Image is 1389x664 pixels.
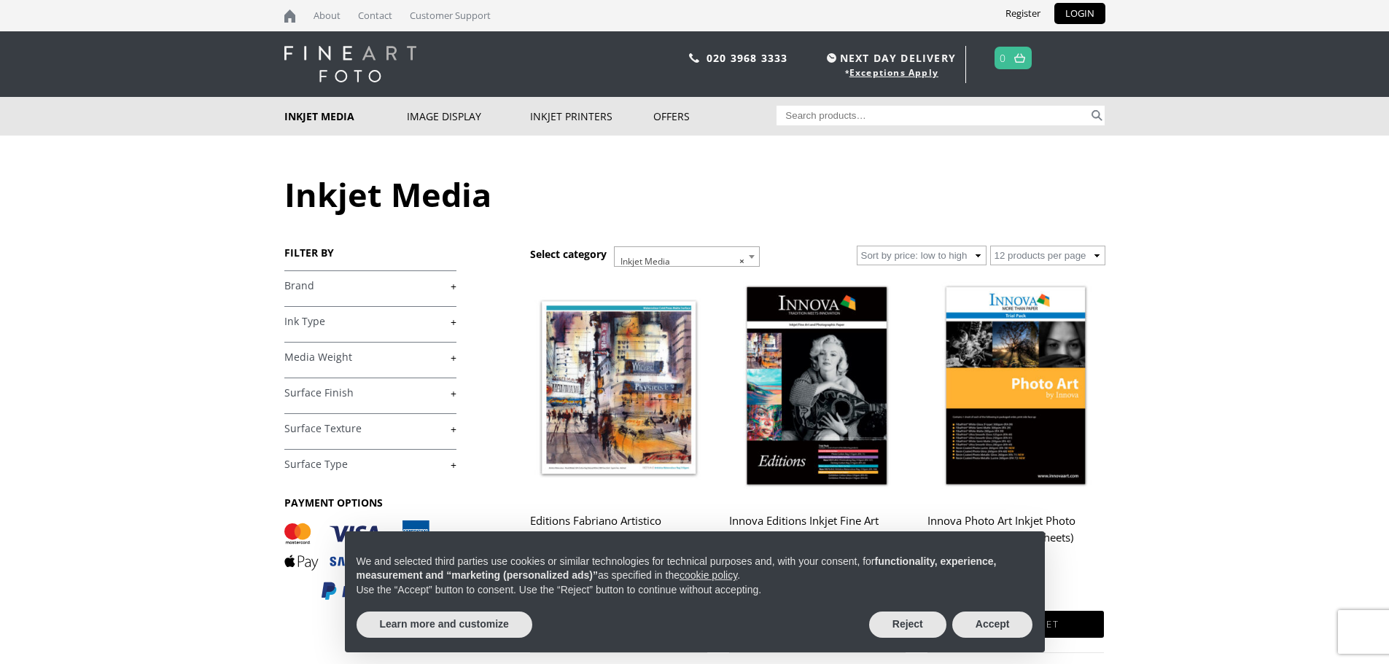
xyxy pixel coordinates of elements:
span: × [739,251,744,272]
span: Inkjet Media [615,247,759,276]
a: Register [995,3,1051,24]
a: 0 [1000,47,1006,69]
a: cookie policy [680,569,737,581]
p: We and selected third parties use cookies or similar technologies for technical purposes and, wit... [357,555,1033,583]
button: Learn more and customize [357,612,532,638]
p: Use the “Accept” button to consent. Use the “Reject” button to continue without accepting. [357,583,1033,598]
img: logo-white.svg [284,46,416,82]
h4: Surface Texture [284,413,456,442]
img: Innova Photo Art Inkjet Photo Paper Sample Pack (8 sheets) [927,277,1104,498]
h4: Surface Type [284,449,456,478]
a: Image Display [407,97,530,136]
a: Offers [653,97,777,136]
h1: Inkjet Media [284,172,1105,216]
img: basket.svg [1014,53,1025,63]
a: Innova Photo Art Inkjet Photo Paper Sample Pack (8 sheets) £7.99 inc VAT [927,277,1104,601]
a: + [284,422,456,436]
img: Innova Editions Inkjet Fine Art Paper Sample Pack (6 Sheets) [729,277,906,498]
a: Editions Fabriano Artistico Watercolour Rag 310gsm (IFA-108) £6.29 [530,277,707,601]
h3: Select category [530,247,607,261]
h2: Innova Photo Art Inkjet Photo Paper Sample Pack (8 sheets) [927,507,1104,566]
img: phone.svg [689,53,699,63]
h2: Innova Editions Inkjet Fine Art Paper Sample Pack (6 Sheets) [729,507,906,566]
img: time.svg [827,53,836,63]
button: Accept [952,612,1033,638]
span: Inkjet Media [614,246,760,267]
a: + [284,386,456,400]
img: PAYMENT OPTIONS [284,520,430,601]
a: Inkjet Printers [530,97,653,136]
div: Notice [333,520,1057,664]
button: Reject [869,612,946,638]
h2: Editions Fabriano Artistico Watercolour Rag 310gsm (IFA-108) [530,507,707,566]
h3: FILTER BY [284,246,456,259]
a: + [284,279,456,293]
a: + [284,315,456,329]
strong: functionality, experience, measurement and “marketing (personalized ads)” [357,555,997,582]
h4: Media Weight [284,342,456,371]
a: + [284,351,456,364]
select: Shop order [857,246,987,265]
a: LOGIN [1054,3,1105,24]
h4: Ink Type [284,306,456,335]
a: Exceptions Apply [849,66,938,79]
h3: PAYMENT OPTIONS [284,496,456,509]
h4: Brand [284,270,456,300]
input: Search products… [777,106,1089,125]
button: Search [1089,106,1105,125]
a: + [284,458,456,472]
img: Editions Fabriano Artistico Watercolour Rag 310gsm (IFA-108) [530,277,707,498]
a: Innova Editions Inkjet Fine Art Paper Sample Pack (6 Sheets) £7.99 inc VAT [729,277,906,601]
h4: Surface Finish [284,378,456,407]
a: Inkjet Media [284,97,408,136]
a: 020 3968 3333 [707,51,788,65]
span: NEXT DAY DELIVERY [823,50,956,66]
